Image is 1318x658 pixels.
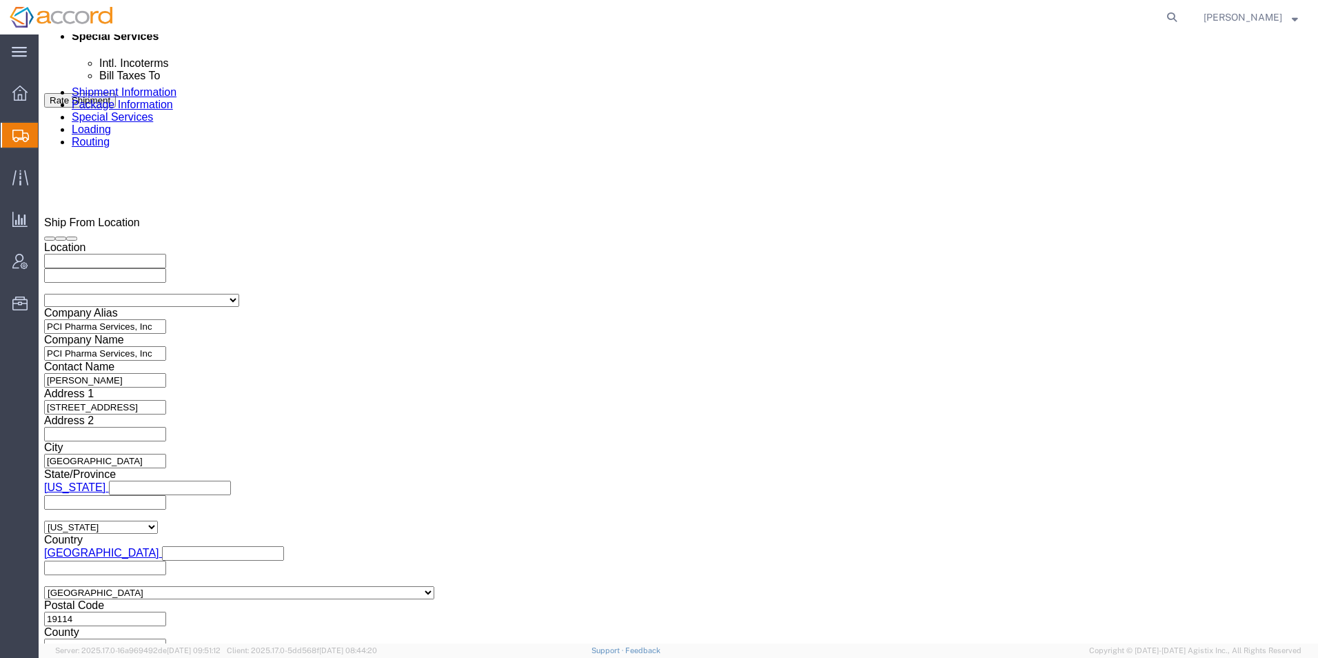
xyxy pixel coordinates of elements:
iframe: FS Legacy Container [39,34,1318,644]
a: Support [591,646,626,655]
span: Lauren Pederson [1204,10,1282,25]
a: Feedback [625,646,660,655]
span: Copyright © [DATE]-[DATE] Agistix Inc., All Rights Reserved [1089,645,1301,657]
span: [DATE] 08:44:20 [319,646,377,655]
button: [PERSON_NAME] [1203,9,1299,26]
span: Server: 2025.17.0-16a969492de [55,646,221,655]
img: logo [10,7,112,28]
span: Client: 2025.17.0-5dd568f [227,646,377,655]
span: [DATE] 09:51:12 [167,646,221,655]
